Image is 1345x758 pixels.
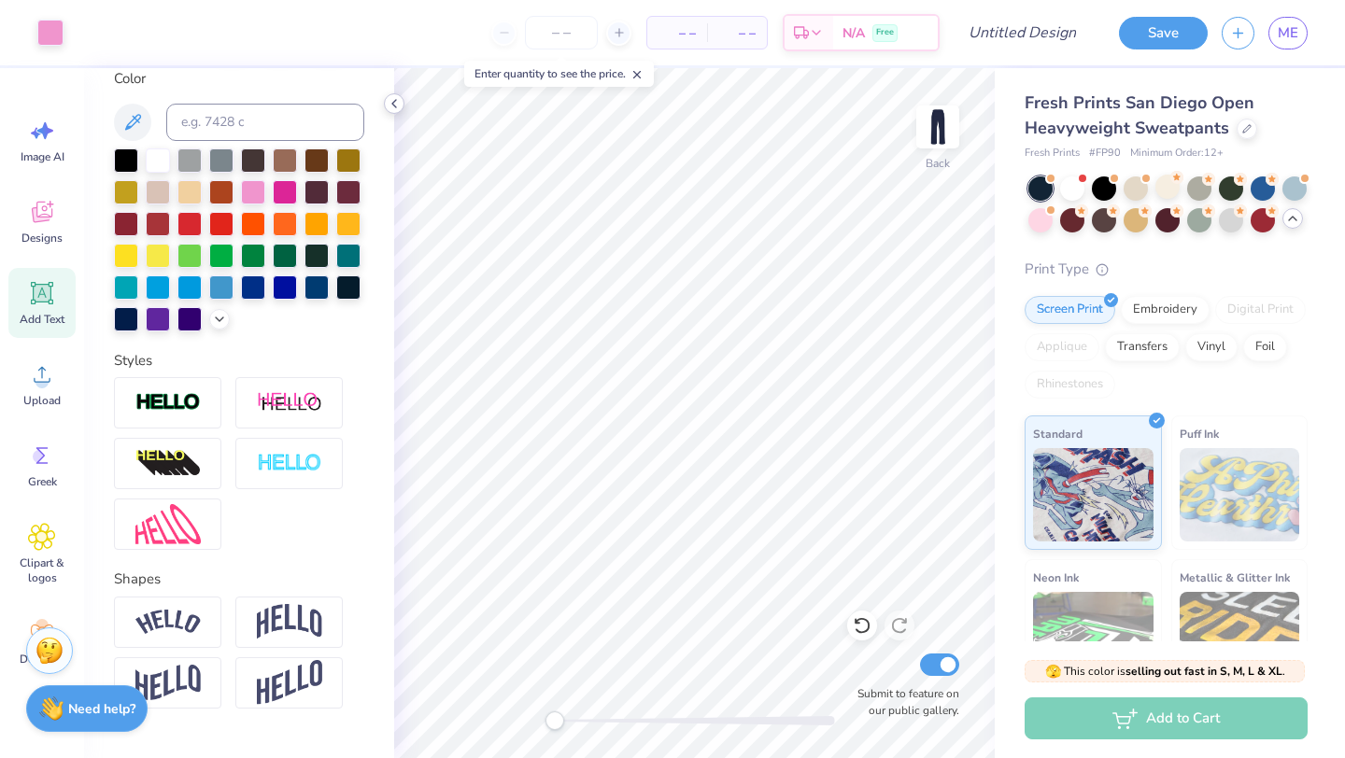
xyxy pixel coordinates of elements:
[1215,296,1306,324] div: Digital Print
[28,474,57,489] span: Greek
[1033,568,1079,587] span: Neon Ink
[21,149,64,164] span: Image AI
[1130,146,1224,161] span: Minimum Order: 12 +
[545,711,564,730] div: Accessibility label
[1180,448,1300,541] img: Puff Ink
[658,23,696,43] span: – –
[114,68,364,90] label: Color
[842,23,865,43] span: N/A
[135,449,201,479] img: 3D Illusion
[257,604,322,639] img: Arch
[257,391,322,414] img: Shadow
[11,555,73,585] span: Clipart & logos
[464,61,654,87] div: Enter quantity to see the price.
[1089,146,1121,161] span: # FP90
[919,108,956,146] img: Back
[1180,424,1219,443] span: Puff Ink
[1268,17,1308,49] a: ME
[166,104,364,141] input: e.g. 7428 c
[1126,664,1282,679] strong: selling out fast in S, M, L & XL
[20,652,64,667] span: Decorate
[847,685,959,719] label: Submit to feature on our public gallery.
[1033,448,1154,541] img: Standard
[1045,663,1061,681] span: 🫣
[1033,424,1083,443] span: Standard
[1025,146,1080,161] span: Fresh Prints
[257,660,322,706] img: Rise
[1278,22,1298,44] span: ME
[135,504,201,544] img: Free Distort
[1025,333,1099,361] div: Applique
[68,700,135,718] strong: Need help?
[525,16,598,49] input: – –
[1119,17,1208,49] button: Save
[1180,592,1300,685] img: Metallic & Glitter Ink
[876,26,894,39] span: Free
[21,231,63,246] span: Designs
[1105,333,1180,361] div: Transfers
[954,14,1091,51] input: Untitled Design
[135,610,201,635] img: Arc
[1243,333,1287,361] div: Foil
[1045,663,1285,680] span: This color is .
[926,155,950,172] div: Back
[1185,333,1238,361] div: Vinyl
[1025,296,1115,324] div: Screen Print
[135,665,201,701] img: Flag
[1025,371,1115,399] div: Rhinestones
[1025,259,1308,280] div: Print Type
[1025,91,1254,139] span: Fresh Prints San Diego Open Heavyweight Sweatpants
[1121,296,1210,324] div: Embroidery
[20,312,64,327] span: Add Text
[718,23,756,43] span: – –
[135,392,201,414] img: Stroke
[23,393,61,408] span: Upload
[114,568,161,590] label: Shapes
[257,453,322,474] img: Negative Space
[1180,568,1290,587] span: Metallic & Glitter Ink
[114,350,152,372] label: Styles
[1033,592,1154,685] img: Neon Ink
